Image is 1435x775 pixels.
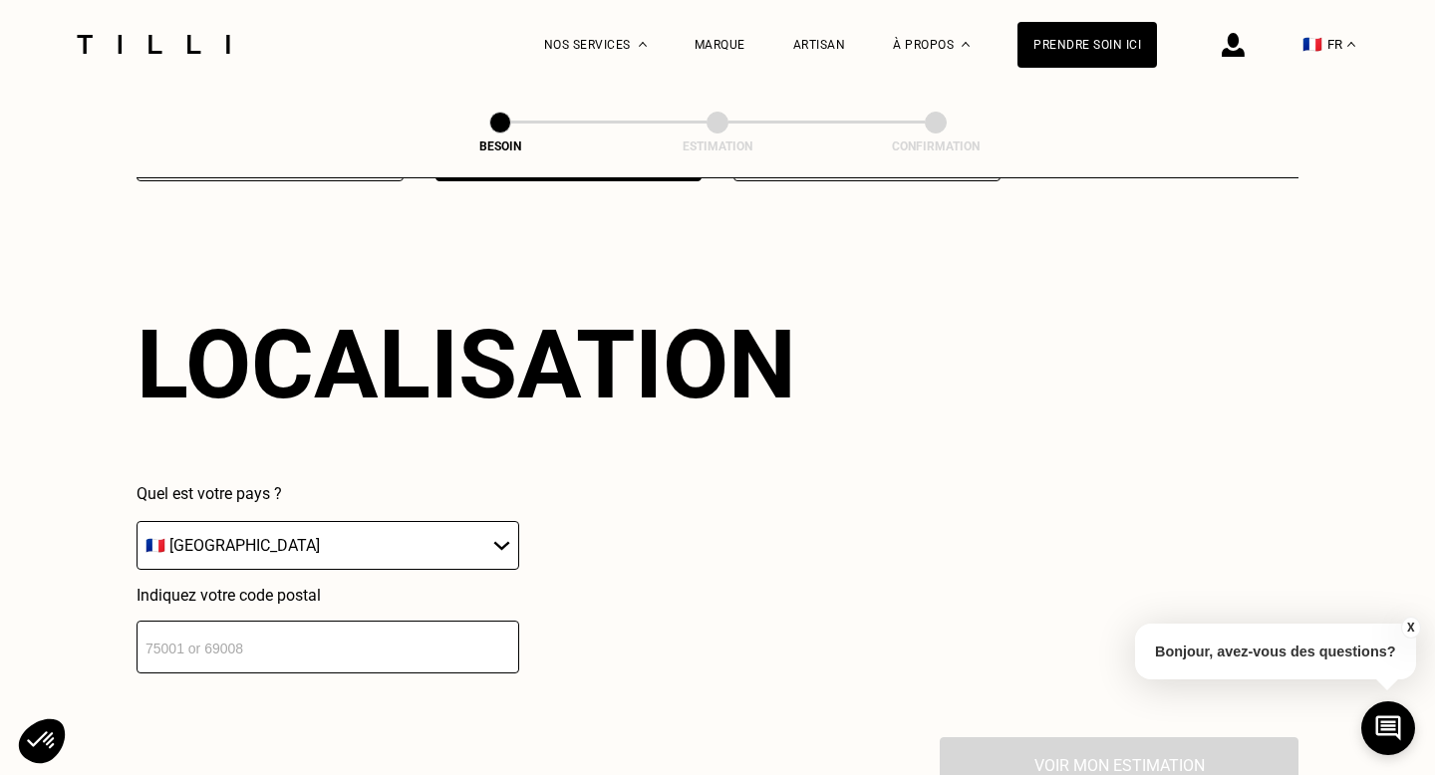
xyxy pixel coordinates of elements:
p: Indiquez votre code postal [137,586,519,605]
img: Menu déroulant [639,42,647,47]
div: Localisation [137,309,796,420]
input: 75001 or 69008 [137,621,519,673]
img: menu déroulant [1347,42,1355,47]
a: Artisan [793,38,846,52]
p: Quel est votre pays ? [137,484,519,503]
div: Estimation [618,139,817,153]
div: Confirmation [836,139,1035,153]
p: Bonjour, avez-vous des questions? [1135,624,1416,679]
img: Menu déroulant à propos [962,42,970,47]
button: X [1400,617,1420,639]
a: Prendre soin ici [1017,22,1157,68]
span: 🇫🇷 [1302,35,1322,54]
img: icône connexion [1222,33,1245,57]
img: Logo du service de couturière Tilli [70,35,237,54]
div: Besoin [401,139,600,153]
a: Marque [695,38,745,52]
